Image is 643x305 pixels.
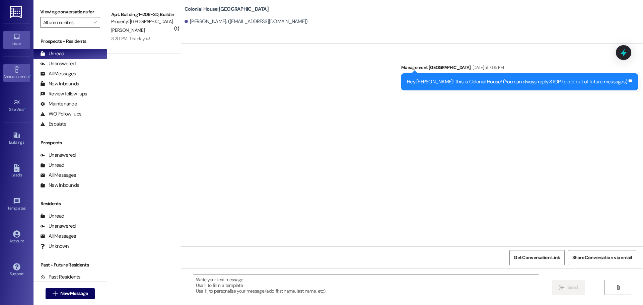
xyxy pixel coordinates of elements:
[53,291,58,296] i: 
[40,70,76,77] div: All Messages
[407,78,627,85] div: Hey [PERSON_NAME]! This is Colonial House! (You can always reply STOP to opt out of future messages)
[40,172,76,179] div: All Messages
[552,280,585,295] button: Send
[568,250,636,265] button: Share Conversation via email
[33,38,107,45] div: Prospects + Residents
[3,130,30,148] a: Buildings
[185,6,269,13] b: Colonial House: [GEOGRAPHIC_DATA]
[40,7,100,17] label: Viewing conversations for
[3,261,30,279] a: Support
[24,106,25,111] span: •
[26,205,27,210] span: •
[559,285,564,290] i: 
[40,243,69,250] div: Unknown
[40,121,66,128] div: Escalate
[40,50,64,57] div: Unread
[185,18,308,25] div: [PERSON_NAME]. ([EMAIL_ADDRESS][DOMAIN_NAME])
[616,285,621,290] i: 
[111,27,145,33] span: [PERSON_NAME]
[33,261,107,269] div: Past + Future Residents
[111,11,173,18] div: Apt. Building 1~206~3D, Building [GEOGRAPHIC_DATA]
[30,73,31,78] span: •
[60,290,88,297] span: New Message
[3,31,30,49] a: Inbox
[40,182,79,189] div: New Inbounds
[40,100,77,107] div: Maintenance
[40,223,76,230] div: Unanswered
[46,288,95,299] button: New Message
[40,110,81,118] div: WO Follow-ups
[40,152,76,159] div: Unanswered
[3,228,30,246] a: Account
[40,233,76,240] div: All Messages
[3,97,30,115] a: Site Visit •
[471,64,504,71] div: [DATE] at 7:05 PM
[514,254,560,261] span: Get Conversation Link
[572,254,632,261] span: Share Conversation via email
[401,64,638,73] div: Management [GEOGRAPHIC_DATA]
[40,60,76,67] div: Unanswered
[3,162,30,180] a: Leads
[40,274,81,281] div: Past Residents
[3,196,30,214] a: Templates •
[33,139,107,146] div: Prospects
[93,20,96,25] i: 
[567,284,578,291] span: Send
[40,80,79,87] div: New Inbounds
[509,250,564,265] button: Get Conversation Link
[111,35,150,42] div: 3:20 PM: Thank you!
[43,17,89,28] input: All communities
[33,200,107,207] div: Residents
[40,162,64,169] div: Unread
[40,90,87,97] div: Review follow-ups
[10,6,23,18] img: ResiDesk Logo
[111,18,173,25] div: Property: [GEOGRAPHIC_DATA]
[40,213,64,220] div: Unread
